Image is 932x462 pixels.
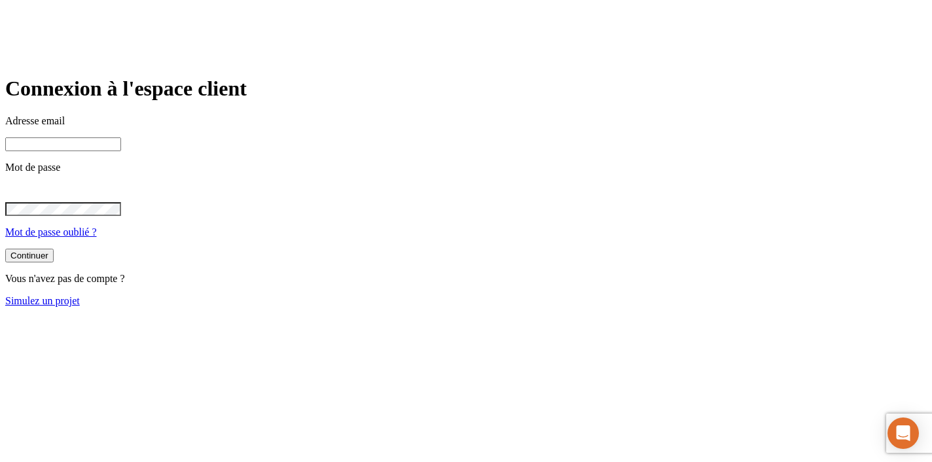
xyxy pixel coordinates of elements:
[5,77,927,101] h1: Connexion à l'espace client
[5,226,97,238] a: Mot de passe oublié ?
[5,295,80,306] a: Simulez un projet
[10,251,48,260] div: Continuer
[5,115,927,127] p: Adresse email
[5,162,927,173] p: Mot de passe
[5,273,927,285] p: Vous n'avez pas de compte ?
[887,418,919,449] div: Open Intercom Messenger
[5,249,54,262] button: Continuer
